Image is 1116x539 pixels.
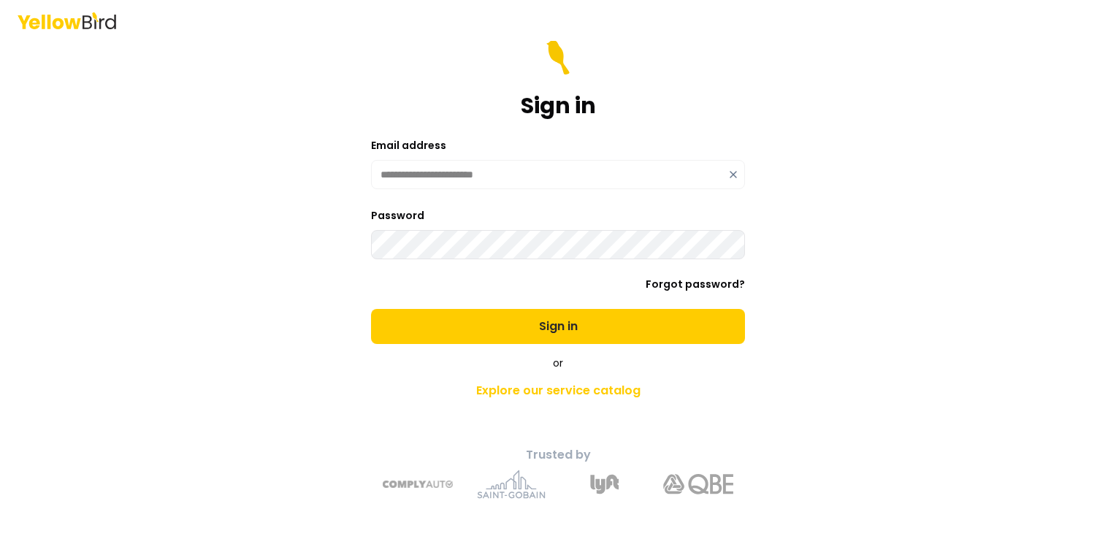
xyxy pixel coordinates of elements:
label: Password [371,208,424,223]
button: Sign in [371,309,745,344]
h1: Sign in [521,93,596,119]
span: or [553,356,563,370]
p: Trusted by [301,446,815,464]
label: Email address [371,138,446,153]
a: Explore our service catalog [301,376,815,405]
a: Forgot password? [646,277,745,291]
